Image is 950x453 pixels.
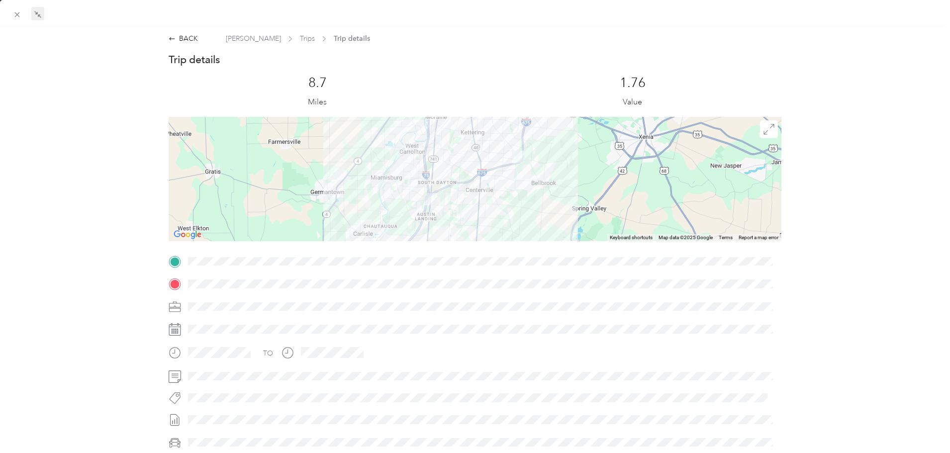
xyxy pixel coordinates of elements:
[739,235,778,240] a: Report a map error
[623,96,642,108] p: Value
[263,348,273,359] div: TO
[169,53,220,67] p: Trip details
[719,235,733,240] a: Terms (opens in new tab)
[894,397,950,453] iframe: Everlance-gr Chat Button Frame
[334,33,370,44] span: Trip details
[610,234,653,241] button: Keyboard shortcuts
[226,33,281,44] span: [PERSON_NAME]
[308,96,327,108] p: Miles
[300,33,315,44] span: Trips
[169,33,198,44] div: BACK
[620,75,646,91] p: 1.76
[659,235,713,240] span: Map data ©2025 Google
[308,75,327,91] p: 8.7
[171,228,204,241] img: Google
[171,228,204,241] a: Open this area in Google Maps (opens a new window)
